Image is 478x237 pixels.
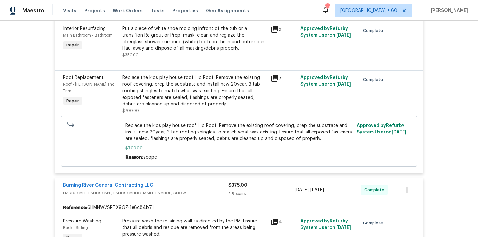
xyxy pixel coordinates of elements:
span: Approved by Refurby System User on [357,123,406,134]
span: Properties [172,7,198,14]
span: Visits [63,7,76,14]
div: Replace the kids play house roof Hip Roof: Remove the existing roof covering, prep the substrate ... [122,74,267,107]
span: Repair [64,42,82,48]
span: [DATE] [336,33,351,38]
span: $700.00 [122,109,139,113]
span: [DATE] [310,188,324,192]
span: Work Orders [113,7,143,14]
span: Repair [64,98,82,104]
span: Approved by Refurby System User on [300,26,351,38]
span: Roof - [PERSON_NAME] and Trim [63,82,115,93]
span: Approved by Refurby System User on [300,75,351,87]
span: [DATE] [336,82,351,87]
span: Roof Replacement [63,75,104,80]
span: Interior Resurfacing [63,26,106,31]
div: 2 Repairs [228,191,295,197]
span: Pressure Washing [63,219,101,223]
div: 4 [271,218,296,226]
span: HARDSCAPE_LANDSCAPE, LANDSCAPING_MAINTENANCE, SNOW [63,190,228,196]
span: Back - Siding [63,226,88,230]
span: Replace the kids play house roof Hip Roof: Remove the existing roof covering, prep the substrate ... [125,122,353,142]
span: Maestro [22,7,44,14]
span: Main Bathroom - Bathroom [63,33,113,37]
div: 580 [325,4,330,11]
span: - [295,187,324,193]
b: Reference: [63,204,87,211]
span: [DATE] [336,225,351,230]
span: Reason: [125,155,143,160]
span: Projects [84,7,105,14]
div: 7 [271,74,296,82]
span: Geo Assignments [206,7,249,14]
span: [DATE] [392,130,406,134]
span: Complete [364,187,387,193]
a: Burning River General Contracting LLC [63,183,153,188]
span: Complete [363,27,386,34]
span: $700.00 [125,145,353,151]
span: [GEOGRAPHIC_DATA] + 60 [340,7,397,14]
div: 5 [271,25,296,33]
span: Approved by Refurby System User on [300,219,351,230]
span: scope [143,155,157,160]
span: Tasks [151,8,164,13]
div: 6HMNWVSPTX9GZ-1e8c84b71 [55,202,423,214]
span: $375.00 [228,183,247,188]
span: [PERSON_NAME] [428,7,468,14]
div: Put a piece of white shoe molding infront of the tub or a transifion Re grout or Prep, mask, clea... [122,25,267,52]
span: Complete [363,76,386,83]
span: $350.00 [122,53,139,57]
span: Complete [363,220,386,226]
span: [DATE] [295,188,309,192]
